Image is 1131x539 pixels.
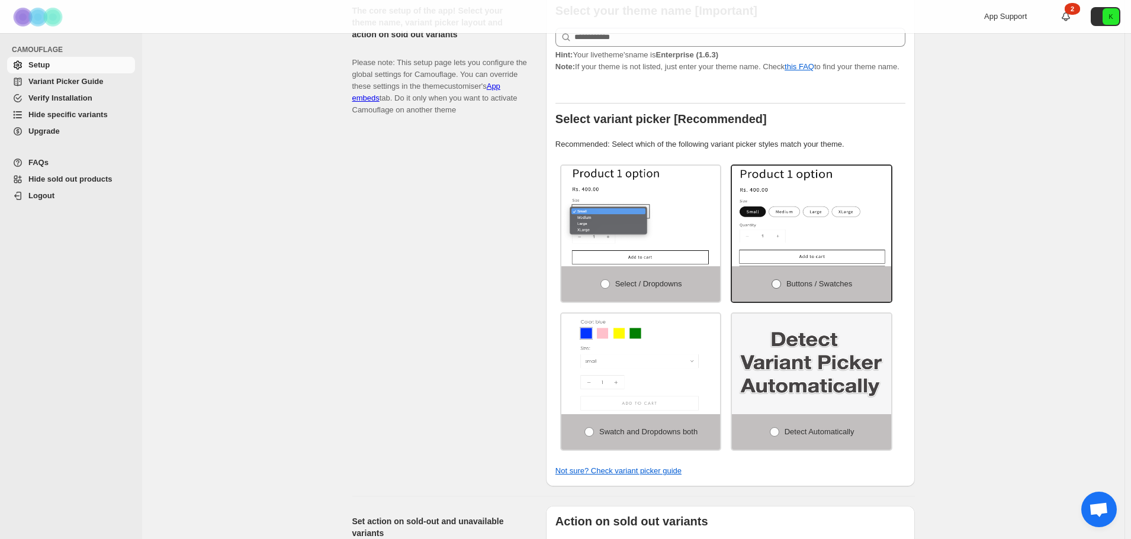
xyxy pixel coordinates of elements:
[28,110,108,119] span: Hide specific variants
[28,93,92,102] span: Verify Installation
[7,90,135,106] a: Verify Installation
[555,62,575,71] strong: Note:
[555,466,682,475] a: Not sure? Check variant picker guide
[1065,3,1080,15] div: 2
[28,60,50,69] span: Setup
[7,154,135,171] a: FAQs
[555,50,718,59] span: Your live theme's name is
[28,77,103,86] span: Variant Picker Guide
[7,123,135,140] a: Upgrade
[28,158,49,167] span: FAQs
[555,138,905,150] p: Recommended: Select which of the following variant picker styles match your theme.
[9,1,69,33] img: Camouflage
[1108,13,1113,20] text: K
[555,50,573,59] strong: Hint:
[28,175,113,183] span: Hide sold out products
[732,166,891,266] img: Buttons / Swatches
[555,515,708,528] b: Action on sold out variants
[785,427,854,436] span: Detect Automatically
[352,45,527,116] p: Please note: This setup page lets you configure the global settings for Camouflage. You can overr...
[561,314,721,414] img: Swatch and Dropdowns both
[561,166,721,266] img: Select / Dropdowns
[7,73,135,90] a: Variant Picker Guide
[7,57,135,73] a: Setup
[984,12,1027,21] span: App Support
[732,314,891,414] img: Detect Automatically
[785,62,814,71] a: this FAQ
[555,112,767,125] b: Select variant picker [Recommended]
[615,279,682,288] span: Select / Dropdowns
[786,279,852,288] span: Buttons / Swatches
[7,188,135,204] a: Logout
[599,427,698,436] span: Swatch and Dropdowns both
[555,49,905,73] p: If your theme is not listed, just enter your theme name. Check to find your theme name.
[1081,492,1117,527] a: Chat abierto
[28,127,60,135] span: Upgrade
[1103,8,1119,25] span: Avatar with initials K
[7,106,135,123] a: Hide specific variants
[12,45,136,54] span: CAMOUFLAGE
[1091,7,1120,26] button: Avatar with initials K
[7,171,135,188] a: Hide sold out products
[656,50,718,59] strong: Enterprise (1.6.3)
[352,515,527,539] h2: Set action on sold-out and unavailable variants
[28,191,54,200] span: Logout
[1060,11,1072,22] a: 2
